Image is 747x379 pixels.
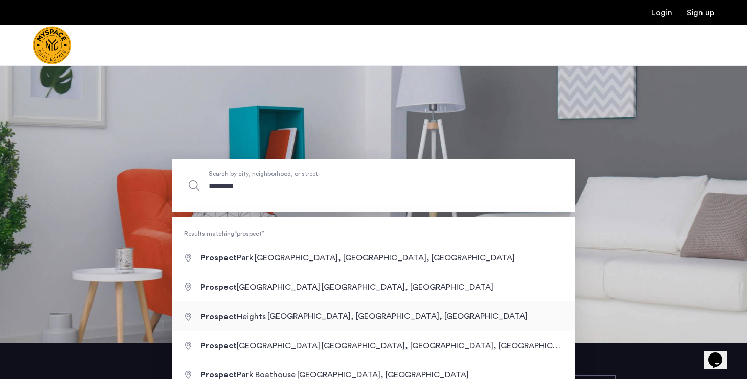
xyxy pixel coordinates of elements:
span: [GEOGRAPHIC_DATA], [GEOGRAPHIC_DATA] [322,283,493,291]
span: Heights [200,313,267,321]
span: Park Boathouse [200,371,297,379]
img: logo [33,26,71,64]
q: prospect [234,231,264,237]
iframe: chat widget [704,338,737,369]
span: Prospect [200,342,237,350]
span: Prospect [200,313,237,321]
span: Prospect [200,283,237,291]
span: Search by city, neighborhood, or street. [209,169,491,179]
a: Registration [687,9,714,17]
span: Park [200,254,255,262]
span: [GEOGRAPHIC_DATA] [200,342,322,350]
span: [GEOGRAPHIC_DATA] [200,283,322,291]
input: Apartment Search [172,159,575,212]
span: [GEOGRAPHIC_DATA], [GEOGRAPHIC_DATA] [297,371,469,379]
a: Cazamio Logo [33,26,71,64]
span: [GEOGRAPHIC_DATA], [GEOGRAPHIC_DATA], [GEOGRAPHIC_DATA] [255,254,515,262]
span: Prospect [200,254,237,262]
span: [GEOGRAPHIC_DATA], [GEOGRAPHIC_DATA], [GEOGRAPHIC_DATA] [322,341,582,350]
a: Login [651,9,672,17]
span: Prospect [200,371,237,379]
span: Results matching [172,229,575,239]
span: [GEOGRAPHIC_DATA], [GEOGRAPHIC_DATA], [GEOGRAPHIC_DATA] [267,313,528,321]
